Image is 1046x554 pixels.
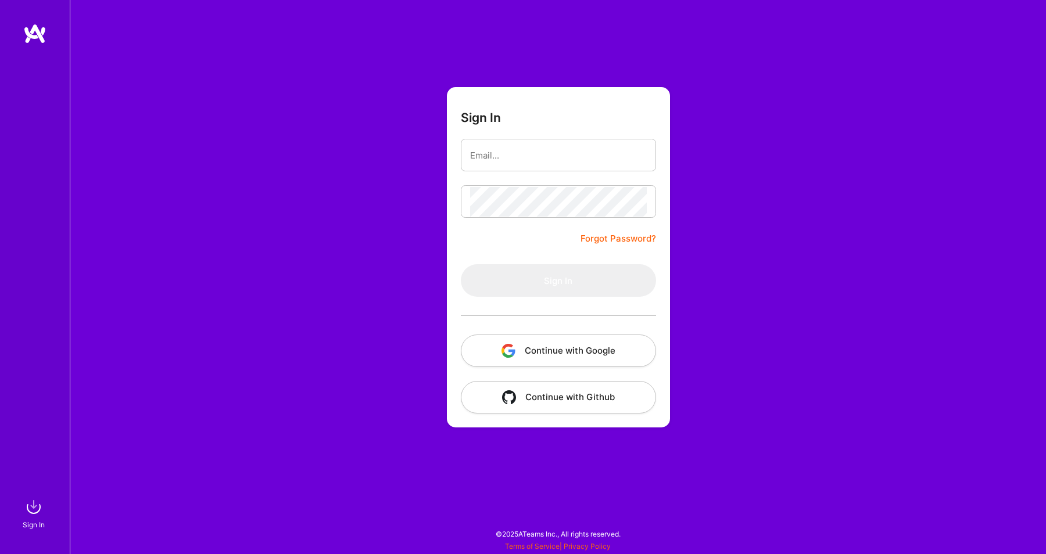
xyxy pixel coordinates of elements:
[23,519,45,531] div: Sign In
[505,542,611,551] span: |
[502,390,516,404] img: icon
[461,381,656,413] button: Continue with Github
[23,23,46,44] img: logo
[461,264,656,297] button: Sign In
[564,542,611,551] a: Privacy Policy
[470,141,647,170] input: Email...
[70,519,1046,548] div: © 2025 ATeams Inc., All rights reserved.
[461,334,656,367] button: Continue with Google
[461,110,501,125] h3: Sign In
[22,495,45,519] img: sign in
[501,344,515,358] img: icon
[581,232,656,246] a: Forgot Password?
[505,542,560,551] a: Terms of Service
